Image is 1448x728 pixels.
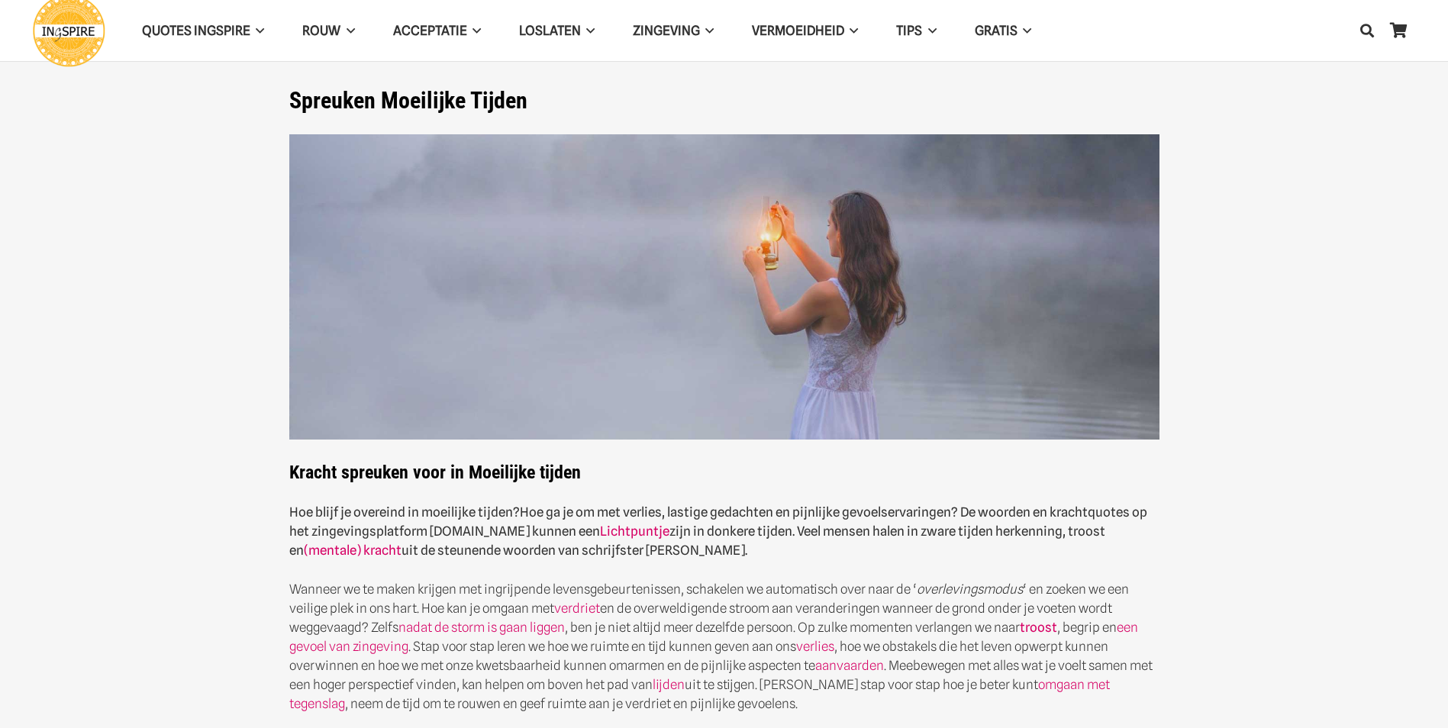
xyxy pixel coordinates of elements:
a: nadat de storm is gaan liggen [398,620,565,635]
span: Loslaten Menu [581,11,595,50]
span: TIPS Menu [922,11,936,50]
a: GRATISGRATIS Menu [956,11,1050,50]
a: aanvaarden [815,658,884,673]
a: AcceptatieAcceptatie Menu [374,11,500,50]
strong: Hoe blijf je overeind in moeilijke tijden? [289,504,520,520]
span: GRATIS [975,23,1017,38]
a: QUOTES INGSPIREQUOTES INGSPIRE Menu [123,11,283,50]
span: ROUW Menu [340,11,354,50]
h1: Spreuken Moeilijke Tijden [289,87,1159,114]
span: VERMOEIDHEID Menu [844,11,858,50]
a: (mentale) kracht [304,543,402,558]
em: overlevingsmodus [917,581,1023,597]
span: Acceptatie Menu [467,11,481,50]
a: omgaan met tegenslag [289,677,1110,711]
a: een gevoel van zingeving [289,620,1138,654]
p: Wanneer we te maken krijgen met ingrijpende levensgebeurtenissen, schakelen we automatisch over n... [289,580,1159,714]
a: ROUWROUW Menu [283,11,373,50]
a: VERMOEIDHEIDVERMOEIDHEID Menu [733,11,877,50]
span: QUOTES INGSPIRE [142,23,250,38]
a: troost [1020,620,1057,635]
a: Lichtpuntje [600,523,669,539]
span: Acceptatie [393,23,467,38]
span: QUOTES INGSPIRE Menu [250,11,264,50]
a: ZingevingZingeving Menu [614,11,733,50]
span: Zingeving [633,23,700,38]
a: lijden [653,677,685,692]
span: VERMOEIDHEID [752,23,844,38]
a: LoslatenLoslaten Menu [500,11,614,50]
img: Spreuken als steun en hoop in zware moeilijke tijden citaten van Ingspire [289,134,1159,440]
strong: Kracht spreuken voor in Moeilijke tijden [289,462,581,483]
strong: Hoe ga je om met verlies, lastige gedachten en pijnlijke gevoelservaringen? De woorden en krachtq... [289,504,1147,558]
span: ROUW [302,23,340,38]
a: TIPSTIPS Menu [877,11,955,50]
span: TIPS [896,23,922,38]
span: GRATIS Menu [1017,11,1031,50]
a: verlies [796,639,834,654]
span: Loslaten [519,23,581,38]
a: verdriet [554,601,600,616]
span: Zingeving Menu [700,11,714,50]
a: Zoeken [1352,11,1382,50]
